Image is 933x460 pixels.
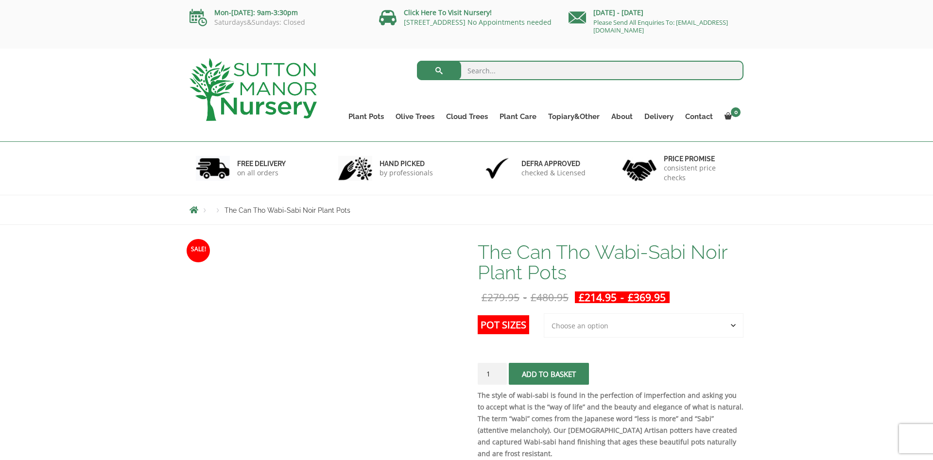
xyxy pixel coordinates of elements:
[338,156,372,181] img: 2.jpg
[482,290,519,304] bdi: 279.95
[390,110,440,123] a: Olive Trees
[478,391,743,458] strong: The style of wabi-sabi is found in the perfection of imperfection and asking you to accept what i...
[664,154,738,163] h6: Price promise
[531,290,536,304] span: £
[190,58,317,121] img: logo
[639,110,679,123] a: Delivery
[225,206,350,214] span: The Can Tho Wabi-Sabi Noir Plant Pots
[440,110,494,123] a: Cloud Trees
[237,168,286,178] p: on all orders
[343,110,390,123] a: Plant Pots
[622,153,657,183] img: 4.jpg
[187,239,210,262] span: Sale!
[664,163,738,183] p: consistent price checks
[478,242,743,283] h1: The Can Tho Wabi-Sabi Noir Plant Pots
[190,206,743,214] nav: Breadcrumbs
[509,363,589,385] button: Add to basket
[569,7,743,18] p: [DATE] - [DATE]
[542,110,605,123] a: Topiary&Other
[190,7,364,18] p: Mon-[DATE]: 9am-3:30pm
[579,290,617,304] bdi: 214.95
[196,156,230,181] img: 1.jpg
[679,110,719,123] a: Contact
[478,315,529,334] label: Pot Sizes
[417,61,744,80] input: Search...
[575,291,670,303] ins: -
[190,18,364,26] p: Saturdays&Sundays: Closed
[478,363,507,385] input: Product quantity
[579,290,585,304] span: £
[628,290,634,304] span: £
[719,110,743,123] a: 0
[380,159,433,168] h6: hand picked
[531,290,569,304] bdi: 480.95
[521,159,586,168] h6: Defra approved
[482,290,487,304] span: £
[593,18,728,34] a: Please Send All Enquiries To: [EMAIL_ADDRESS][DOMAIN_NAME]
[404,17,552,27] a: [STREET_ADDRESS] No Appointments needed
[380,168,433,178] p: by professionals
[480,156,514,181] img: 3.jpg
[494,110,542,123] a: Plant Care
[521,168,586,178] p: checked & Licensed
[237,159,286,168] h6: FREE DELIVERY
[404,8,492,17] a: Click Here To Visit Nursery!
[478,291,572,303] del: -
[731,107,741,117] span: 0
[628,290,666,304] bdi: 369.95
[605,110,639,123] a: About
